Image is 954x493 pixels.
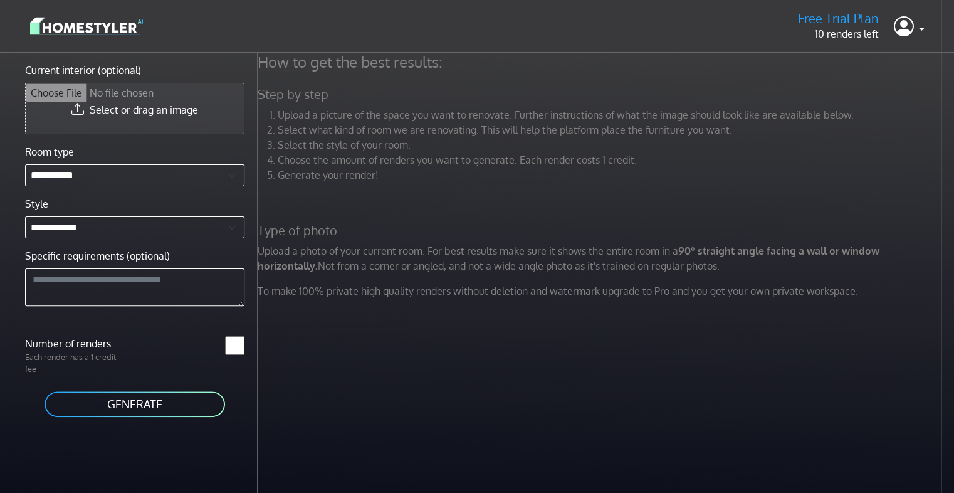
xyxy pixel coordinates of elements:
[25,144,74,159] label: Room type
[18,351,135,375] p: Each render has a 1 credit fee
[18,336,135,351] label: Number of renders
[278,107,945,122] li: Upload a picture of the space you want to renovate. Further instructions of what the image should...
[798,11,879,26] h5: Free Trial Plan
[250,87,952,102] h5: Step by step
[25,248,170,263] label: Specific requirements (optional)
[25,63,141,78] label: Current interior (optional)
[798,26,879,41] p: 10 renders left
[30,15,143,37] img: logo-3de290ba35641baa71223ecac5eacb59cb85b4c7fdf211dc9aaecaaee71ea2f8.svg
[278,167,945,183] li: Generate your render!
[43,390,226,418] button: GENERATE
[250,243,952,273] p: Upload a photo of your current room. For best results make sure it shows the entire room in a Not...
[278,122,945,137] li: Select what kind of room we are renovating. This will help the platform place the furniture you w...
[278,152,945,167] li: Choose the amount of renders you want to generate. Each render costs 1 credit.
[250,53,952,72] h4: How to get the best results:
[278,137,945,152] li: Select the style of your room.
[250,284,952,299] p: To make 100% private high quality renders without deletion and watermark upgrade to Pro and you g...
[25,196,48,211] label: Style
[258,245,879,272] strong: 90° straight angle facing a wall or window horizontally.
[250,223,952,238] h5: Type of photo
